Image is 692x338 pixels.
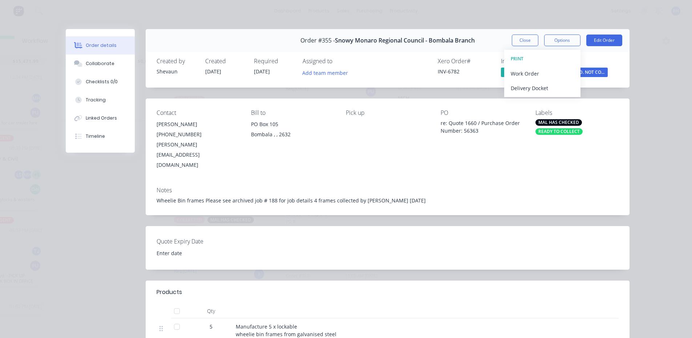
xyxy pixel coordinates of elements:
[66,36,135,55] button: Order details
[504,81,580,95] button: Delivery Docket
[501,58,555,65] div: Invoiced
[86,79,118,85] div: Checklists 0/0
[86,133,105,140] div: Timeline
[86,97,106,103] div: Tracking
[251,119,334,142] div: PO Box 105Bombala , , 2632
[335,37,475,44] span: Snowy Monaro Regional Council - Bombala Branch
[511,68,574,79] div: Work Order
[157,109,240,116] div: Contact
[157,237,247,246] label: Quote Expiry Date
[346,109,429,116] div: Pick up
[66,91,135,109] button: Tracking
[586,35,622,46] button: Edit Order
[441,109,524,116] div: PO
[300,37,335,44] span: Order #355 -
[544,35,580,46] button: Options
[205,68,221,75] span: [DATE]
[504,66,580,81] button: Work Order
[251,129,334,140] div: Bombala , , 2632
[564,68,608,77] span: INV. PD. NOT CO...
[66,127,135,145] button: Timeline
[251,119,334,129] div: PO Box 105
[535,128,583,135] div: READY TO COLLECT
[66,109,135,127] button: Linked Orders
[501,68,545,77] span: Yes
[157,58,197,65] div: Created by
[535,119,582,126] div: MAL HAS CHECKED
[298,68,352,77] button: Add team member
[303,68,352,77] button: Add team member
[438,68,492,75] div: INV-6782
[157,129,240,140] div: [PHONE_NUMBER]
[303,58,375,65] div: Assigned to
[511,83,574,93] div: Delivery Docket
[564,58,619,65] div: Status
[157,197,619,204] div: Wheelie Bin frames Please see archived job # 188 for job details 4 frames collected by [PERSON_NA...
[157,68,197,75] div: Shevaun
[512,35,538,46] button: Close
[511,54,574,64] div: PRINT
[535,109,619,116] div: Labels
[157,119,240,129] div: [PERSON_NAME]
[564,68,608,79] button: INV. PD. NOT CO...
[151,248,242,258] input: Enter date
[210,323,213,330] span: 5
[86,115,117,121] div: Linked Orders
[254,68,270,75] span: [DATE]
[86,42,117,49] div: Order details
[254,58,294,65] div: Required
[157,288,182,297] div: Products
[205,58,245,65] div: Created
[251,109,334,116] div: Bill to
[157,140,240,170] div: [PERSON_NAME][EMAIL_ADDRESS][DOMAIN_NAME]
[157,119,240,170] div: [PERSON_NAME][PHONE_NUMBER][PERSON_NAME][EMAIL_ADDRESS][DOMAIN_NAME]
[441,119,524,134] div: re: Quote 1660 / Purchase Order Number: 56363
[438,58,492,65] div: Xero Order #
[66,55,135,73] button: Collaborate
[66,73,135,91] button: Checklists 0/0
[157,187,619,194] div: Notes
[189,304,233,318] div: Qty
[86,60,114,67] div: Collaborate
[504,52,580,66] button: PRINT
